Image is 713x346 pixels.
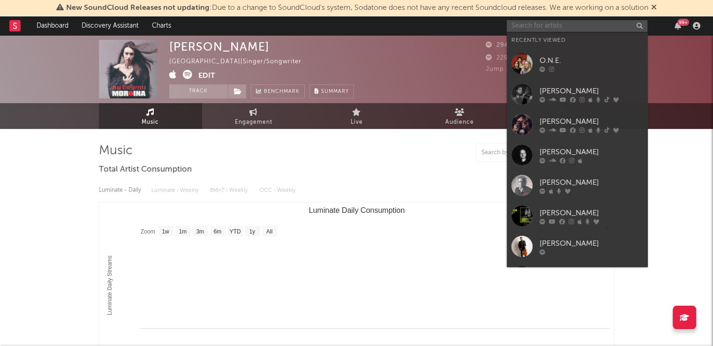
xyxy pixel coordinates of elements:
div: [PERSON_NAME] [540,85,643,97]
div: O.N.E. [540,55,643,66]
div: [PERSON_NAME] [540,238,643,249]
span: Jump Score: 56.0 [486,66,541,72]
a: [PERSON_NAME] [507,109,647,140]
span: : Due to a change to SoundCloud's system, Sodatone does not have any recent Soundcloud releases. ... [66,4,648,12]
span: New SoundCloud Releases not updating [66,4,210,12]
a: [PERSON_NAME] [507,231,647,262]
span: Audience [445,117,474,128]
text: 6m [213,228,221,235]
span: Live [351,117,363,128]
button: Edit [198,70,215,82]
a: [PERSON_NAME] [507,201,647,231]
a: Live [305,103,408,129]
text: Luminate Daily Streams [106,256,113,315]
span: 294 [486,42,509,48]
span: Music [142,117,159,128]
div: [PERSON_NAME] [540,116,643,127]
text: Zoom [141,228,155,235]
span: Engagement [235,117,272,128]
div: [PERSON_NAME] [540,146,643,158]
text: YTD [229,228,240,235]
input: Search by song name or URL [477,149,576,157]
div: [PERSON_NAME] [540,207,643,218]
button: 99+ [675,22,681,30]
div: [PERSON_NAME] [540,177,643,188]
a: Dashboard [30,16,75,35]
a: [PERSON_NAME] [507,140,647,170]
button: Summary [309,84,354,98]
a: Music [99,103,202,129]
a: Audience [408,103,511,129]
a: [PERSON_NAME] [507,170,647,201]
div: 99 + [677,19,689,26]
text: Luminate Daily Consumption [308,206,405,214]
text: 1w [162,228,169,235]
span: Benchmark [264,86,300,98]
div: [PERSON_NAME] [169,40,270,53]
span: Dismiss [651,4,657,12]
span: Summary [321,89,349,94]
text: All [266,228,272,235]
a: [PERSON_NAME] [507,262,647,292]
text: 1m [179,228,187,235]
span: 2291 Monthly Listeners [486,55,569,61]
a: O.N.E. [507,48,647,79]
text: 3m [196,228,204,235]
a: Benchmark [251,84,305,98]
button: Track [169,84,228,98]
a: Charts [145,16,178,35]
div: Recently Viewed [511,35,643,46]
div: [GEOGRAPHIC_DATA] | Singer/Songwriter [169,56,312,68]
a: Engagement [202,103,305,129]
input: Search for artists [507,20,647,32]
text: 1y [249,228,255,235]
a: Discovery Assistant [75,16,145,35]
a: [PERSON_NAME] [507,79,647,109]
span: Total Artist Consumption [99,164,192,175]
